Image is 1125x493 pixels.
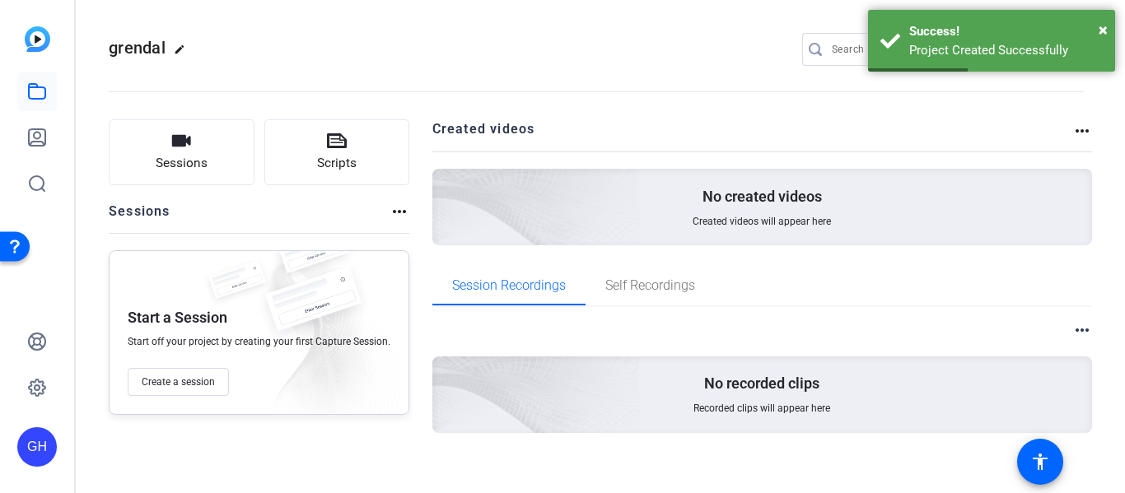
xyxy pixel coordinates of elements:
span: Recorded clips will appear here [693,402,830,415]
img: blue-gradient.svg [25,26,50,52]
p: Start a Session [128,308,227,328]
input: Search [832,40,980,59]
h2: Sessions [109,202,170,233]
span: Scripts [317,154,357,173]
img: fake-session.png [251,267,375,349]
div: Success! [909,22,1103,41]
span: Sessions [156,154,208,173]
mat-icon: more_horiz [1072,121,1092,141]
mat-icon: edit [174,44,194,63]
img: fake-session.png [200,261,274,309]
p: No created videos [703,187,822,207]
mat-icon: more_horiz [390,202,409,221]
img: Creted videos background [248,6,641,363]
span: Created videos will appear here [693,215,831,228]
span: Start off your project by creating your first Capture Session. [128,335,390,348]
div: GH [17,427,57,467]
mat-icon: more_horiz [1072,320,1092,340]
button: Create a session [128,368,229,396]
button: Close [1099,17,1108,42]
img: embarkstudio-empty-session.png [240,246,400,422]
span: Self Recordings [605,279,695,292]
button: Sessions [109,119,254,185]
h2: Created videos [432,119,1073,151]
button: Scripts [264,119,410,185]
span: Create a session [142,375,215,388]
div: Project Created Successfully [909,41,1103,60]
img: fake-session.png [268,226,358,286]
p: No recorded clips [704,374,819,393]
span: grendal [109,38,166,58]
span: Session Recordings [452,279,566,292]
mat-icon: accessibility [1030,452,1050,472]
span: × [1099,20,1108,40]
